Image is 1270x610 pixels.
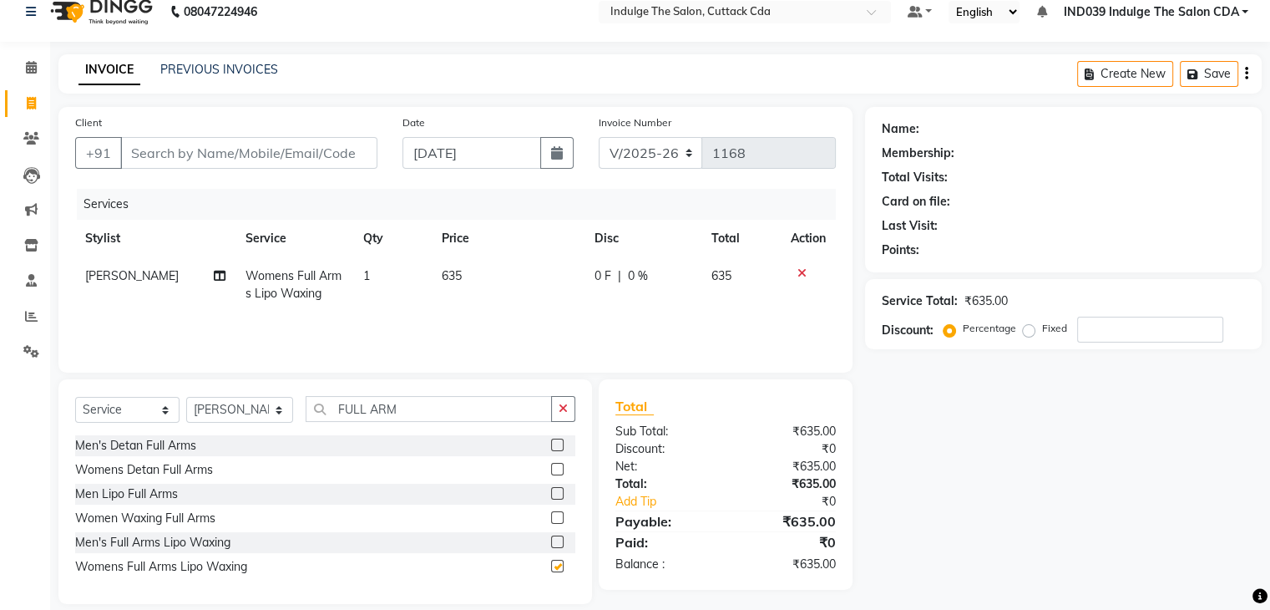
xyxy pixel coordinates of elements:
span: | [618,267,621,285]
a: INVOICE [78,55,140,85]
div: Womens Detan Full Arms [75,461,213,479]
span: Womens Full Arms Lipo Waxing [245,268,342,301]
div: Sub Total: [603,423,726,440]
div: Services [77,189,848,220]
span: 1 [363,268,370,283]
a: Add Tip [603,493,746,511]
div: Total: [603,475,726,493]
label: Client [75,115,102,130]
div: Membership: [882,145,954,162]
div: Name: [882,120,919,138]
th: Service [235,220,353,257]
div: Womens Full Arms Lipo Waxing [75,558,247,576]
div: Service Total: [882,292,958,310]
th: Stylist [75,220,235,257]
span: 635 [442,268,462,283]
div: Men Lipo Full Arms [75,485,178,503]
div: ₹635.00 [726,556,848,573]
th: Disc [584,220,701,257]
div: Discount: [882,322,934,339]
div: Men's Detan Full Arms [75,437,196,455]
div: Card on file: [882,193,950,211]
div: ₹635.00 [726,423,848,440]
th: Qty [353,220,432,257]
div: Men's Full Arms Lipo Waxing [75,534,230,552]
div: ₹635.00 [726,475,848,493]
th: Price [432,220,584,257]
span: Total [615,398,654,415]
div: Women Waxing Full Arms [75,510,215,527]
span: [PERSON_NAME] [85,268,179,283]
th: Action [781,220,836,257]
div: Last Visit: [882,217,938,235]
label: Invoice Number [599,115,671,130]
div: Discount: [603,440,726,458]
div: Net: [603,458,726,475]
div: ₹635.00 [726,458,848,475]
div: ₹0 [746,493,848,511]
label: Date [402,115,425,130]
div: ₹0 [726,532,848,552]
span: 0 F [595,267,611,285]
div: Total Visits: [882,169,948,186]
div: ₹635.00 [964,292,1008,310]
label: Fixed [1042,321,1067,336]
button: Save [1180,61,1238,87]
span: 0 % [628,267,648,285]
span: 635 [711,268,731,283]
th: Total [701,220,781,257]
div: Paid: [603,532,726,552]
div: Points: [882,241,919,259]
label: Percentage [963,321,1016,336]
button: +91 [75,137,122,169]
div: Payable: [603,511,726,531]
button: Create New [1077,61,1173,87]
div: Balance : [603,556,726,573]
input: Search or Scan [306,396,551,422]
input: Search by Name/Mobile/Email/Code [120,137,377,169]
a: PREVIOUS INVOICES [160,62,278,77]
div: ₹635.00 [726,511,848,531]
div: ₹0 [726,440,848,458]
span: IND039 Indulge The Salon CDA [1063,3,1238,21]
